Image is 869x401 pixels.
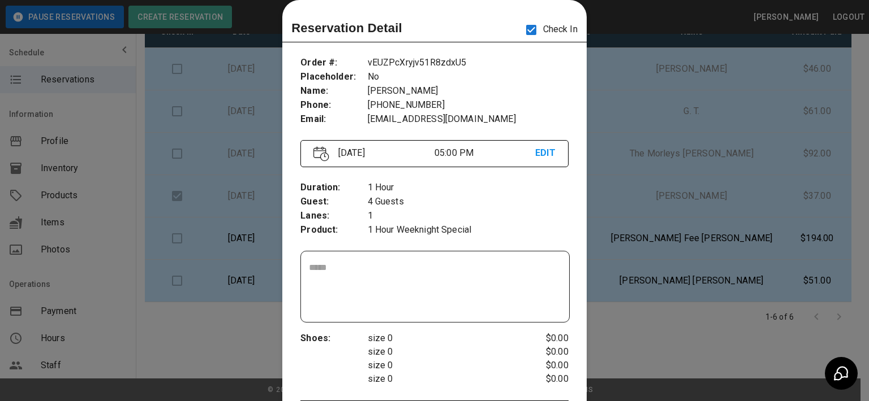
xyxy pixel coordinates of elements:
p: Lanes : [300,209,367,223]
p: 1 Hour [368,181,569,195]
p: Guest : [300,195,367,209]
p: Reservation Detail [291,19,402,37]
p: EDIT [535,146,556,160]
p: size 0 [368,372,524,386]
p: 1 Hour Weeknight Special [368,223,569,237]
p: [EMAIL_ADDRESS][DOMAIN_NAME] [368,112,569,127]
p: [PERSON_NAME] [368,84,569,98]
p: $0.00 [524,332,569,345]
p: Email : [300,112,367,127]
img: Vector [313,146,329,162]
p: [DATE] [334,146,434,160]
p: $0.00 [524,359,569,372]
p: Duration : [300,181,367,195]
p: 05:00 PM [434,146,535,160]
p: Name : [300,84,367,98]
p: size 0 [368,345,524,359]
p: $0.00 [524,372,569,386]
p: size 0 [368,359,524,372]
p: Check In [519,18,578,42]
p: [PHONE_NUMBER] [368,98,569,112]
p: $0.00 [524,345,569,359]
p: Product : [300,223,367,237]
p: Order # : [300,56,367,70]
p: Phone : [300,98,367,112]
p: Placeholder : [300,70,367,84]
p: vEUZPcXryjv51R8zdxU5 [368,56,569,70]
p: 4 Guests [368,195,569,209]
p: size 0 [368,332,524,345]
p: No [368,70,569,84]
p: Shoes : [300,332,367,346]
p: 1 [368,209,569,223]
